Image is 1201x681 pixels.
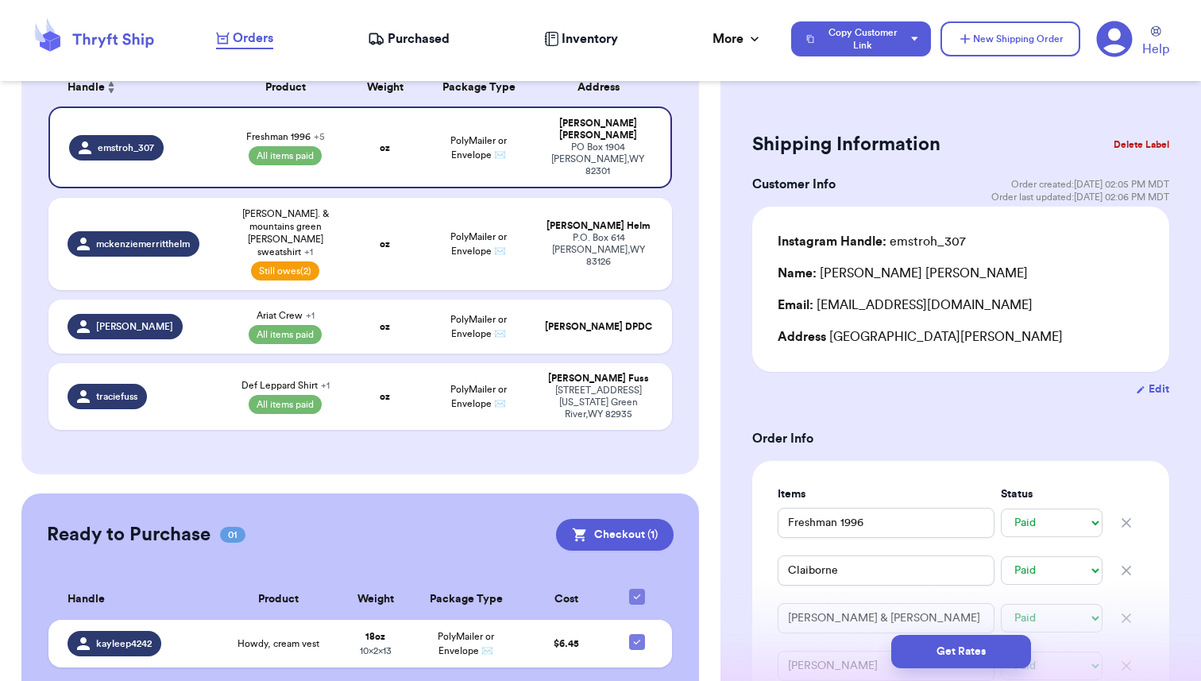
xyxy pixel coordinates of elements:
[778,299,813,311] span: Email:
[241,379,330,392] span: Def Leppard Shirt
[556,519,674,551] button: Checkout (1)
[380,143,390,153] strong: oz
[251,261,319,281] span: Still owes (2)
[96,320,173,333] span: [PERSON_NAME]
[778,296,1144,315] div: [EMAIL_ADDRESS][DOMAIN_NAME]
[96,238,190,250] span: mckenziemerritthelm
[544,385,653,420] div: [STREET_ADDRESS][US_STATE] Green River , WY 82935
[68,79,105,96] span: Handle
[535,68,672,106] th: Address
[544,141,651,177] div: PO Box 1904 [PERSON_NAME] , WY 82301
[752,175,836,194] h3: Customer Info
[339,579,411,620] th: Weight
[1142,40,1169,59] span: Help
[423,68,535,106] th: Package Type
[216,29,273,49] a: Orders
[778,264,1028,283] div: [PERSON_NAME] [PERSON_NAME]
[304,247,313,257] span: + 1
[940,21,1080,56] button: New Shipping Order
[96,390,137,403] span: traciefuss
[249,325,322,344] span: All items paid
[791,21,931,56] button: Copy Customer Link
[249,395,322,414] span: All items paid
[96,637,152,650] span: kayleep4242
[233,29,273,48] span: Orders
[380,392,390,401] strong: oz
[752,429,1169,448] h3: Order Info
[562,29,618,48] span: Inventory
[321,381,330,390] span: + 1
[380,322,390,331] strong: oz
[98,141,154,154] span: emstroh_307
[233,207,338,258] span: [PERSON_NAME]. & mountains green [PERSON_NAME] sweatshirt
[1142,26,1169,59] a: Help
[712,29,763,48] div: More
[223,68,348,106] th: Product
[411,579,520,620] th: Package Type
[450,315,507,339] span: PolyMailer or Envelope ✉️
[778,327,1144,346] div: [GEOGRAPHIC_DATA][PERSON_NAME]
[450,136,507,160] span: PolyMailer or Envelope ✉️
[380,239,390,249] strong: oz
[778,232,966,251] div: emstroh_307
[249,146,322,165] span: All items paid
[438,632,494,656] span: PolyMailer or Envelope ✉️
[68,591,105,608] span: Handle
[47,522,210,548] h2: Ready to Purchase
[778,267,817,280] span: Name:
[544,118,651,141] div: [PERSON_NAME] [PERSON_NAME]
[544,321,653,333] div: [PERSON_NAME] DPDC
[891,635,1031,668] button: Get Rates
[450,385,507,408] span: PolyMailer or Envelope ✉️
[1001,486,1103,502] label: Status
[1107,127,1176,162] button: Delete Label
[314,132,325,141] span: + 5
[218,579,339,620] th: Product
[554,639,579,648] span: $ 6.45
[778,331,826,343] span: Address
[388,29,450,48] span: Purchased
[521,579,612,620] th: Cost
[991,191,1169,203] span: Order last updated: [DATE] 02:06 PM MDT
[1136,381,1169,397] button: Edit
[368,29,450,48] a: Purchased
[306,311,315,320] span: + 1
[105,78,118,97] button: Sort ascending
[544,232,653,268] div: P.O. Box 614 [PERSON_NAME] , WY 83126
[365,632,385,641] strong: 18 oz
[348,68,423,106] th: Weight
[1011,178,1169,191] span: Order created: [DATE] 02:05 PM MDT
[778,486,994,502] label: Items
[220,527,245,543] span: 01
[778,235,886,248] span: Instagram Handle:
[752,132,940,157] h2: Shipping Information
[237,637,319,650] span: Howdy, cream vest
[544,29,618,48] a: Inventory
[360,646,392,656] span: 10 x 2 x 13
[544,220,653,232] div: [PERSON_NAME] Helm
[246,130,325,143] span: Freshman 1996
[450,232,507,256] span: PolyMailer or Envelope ✉️
[257,309,315,322] span: Ariat Crew
[544,373,653,385] div: [PERSON_NAME] Fuss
